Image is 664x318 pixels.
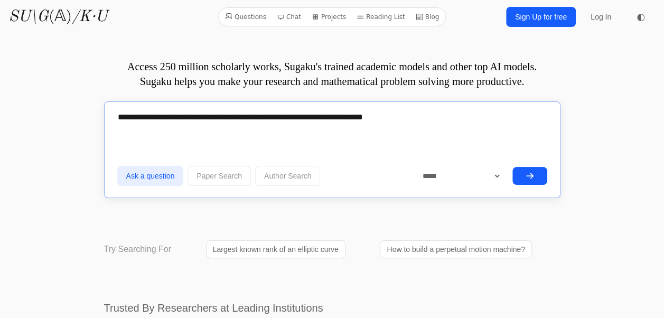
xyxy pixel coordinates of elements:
[352,10,409,24] a: Reading List
[72,9,107,25] i: /K·U
[104,243,171,256] p: Try Searching For
[307,10,350,24] a: Projects
[188,166,251,186] button: Paper Search
[104,301,560,315] h2: Trusted By Researchers at Leading Institutions
[380,240,532,258] a: How to build a perpetual motion machine?
[630,6,651,27] button: ◐
[8,9,49,25] i: SU\G
[206,240,345,258] a: Largest known rank of an elliptic curve
[506,7,576,27] a: Sign Up for free
[412,10,444,24] a: Blog
[117,166,184,186] button: Ask a question
[273,10,305,24] a: Chat
[584,7,618,26] a: Log In
[221,10,270,24] a: Questions
[8,7,107,26] a: SU\G(𝔸)/K·U
[104,59,560,89] p: Access 250 million scholarly works, Sugaku's trained academic models and other top AI models. Sug...
[255,166,321,186] button: Author Search
[637,12,645,22] span: ◐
